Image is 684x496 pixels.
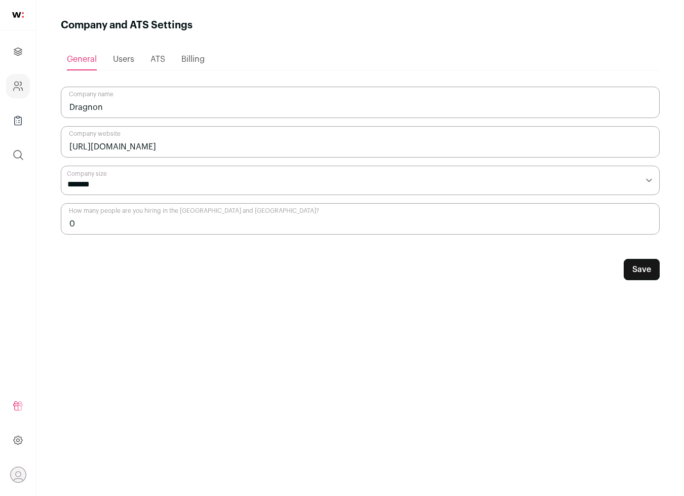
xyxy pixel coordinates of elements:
[6,108,30,133] a: Company Lists
[113,55,134,63] span: Users
[150,55,165,63] span: ATS
[150,49,165,69] a: ATS
[61,87,660,118] input: Company name
[113,49,134,69] a: Users
[61,126,660,158] input: Company website
[624,259,660,280] button: Save
[181,55,205,63] span: Billing
[61,203,660,235] input: How many people are you hiring in the US and Canada?
[67,55,97,63] span: General
[6,74,30,98] a: Company and ATS Settings
[10,467,26,483] button: Open dropdown
[181,49,205,69] a: Billing
[6,40,30,64] a: Projects
[61,18,193,32] h1: Company and ATS Settings
[12,12,24,18] img: wellfound-shorthand-0d5821cbd27db2630d0214b213865d53afaa358527fdda9d0ea32b1df1b89c2c.svg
